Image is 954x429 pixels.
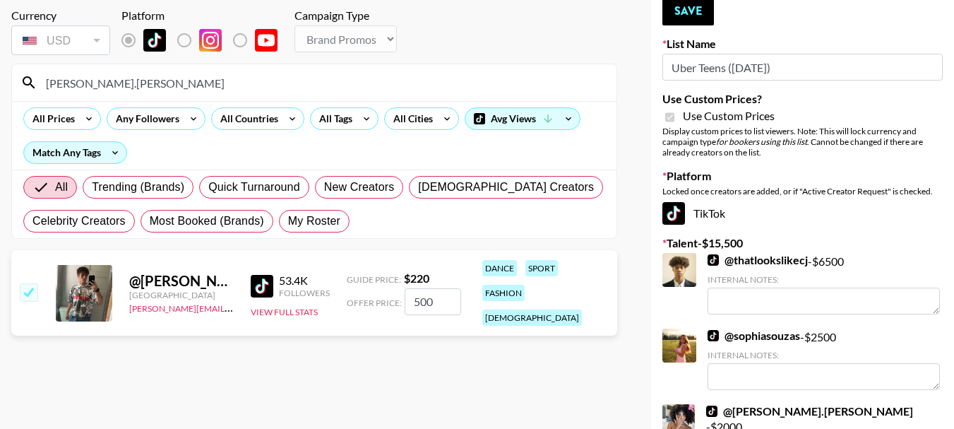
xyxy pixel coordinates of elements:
[347,298,402,308] span: Offer Price:
[32,213,126,230] span: Celebrity Creators
[418,179,594,196] span: [DEMOGRAPHIC_DATA] Creators
[129,272,234,290] div: @ [PERSON_NAME].[PERSON_NAME].161
[708,329,940,390] div: - $ 2500
[129,290,234,300] div: [GEOGRAPHIC_DATA]
[37,71,608,94] input: Search by User Name
[482,285,525,301] div: fashion
[129,300,405,314] a: [PERSON_NAME][EMAIL_ADDRESS][PERSON_NAME][DOMAIN_NAME]
[121,8,289,23] div: Platform
[482,260,517,276] div: dance
[525,260,558,276] div: sport
[24,108,78,129] div: All Prices
[662,236,943,250] label: Talent - $ 15,500
[279,288,330,298] div: Followers
[288,213,340,230] span: My Roster
[708,253,940,315] div: - $ 6500
[706,406,717,417] img: TikTok
[294,8,397,23] div: Campaign Type
[662,202,685,225] img: TikTok
[14,28,107,53] div: USD
[347,274,401,285] span: Guide Price:
[716,136,807,147] em: for bookers using this list
[465,108,580,129] div: Avg Views
[92,179,184,196] span: Trending (Brands)
[24,142,126,163] div: Match Any Tags
[708,254,719,266] img: TikTok
[11,8,110,23] div: Currency
[11,23,110,58] div: Currency is locked to USD
[251,275,273,298] img: TikTok
[212,108,281,129] div: All Countries
[143,29,166,52] img: TikTok
[708,350,940,360] div: Internal Notes:
[662,92,943,106] label: Use Custom Prices?
[405,288,461,315] input: 220
[662,126,943,158] div: Display custom prices to list viewers. Note: This will lock currency and campaign type . Cannot b...
[482,310,582,326] div: [DEMOGRAPHIC_DATA]
[251,307,318,317] button: View Full Stats
[662,186,943,196] div: Locked once creators are added, or if "Active Creator Request" is checked.
[662,169,943,183] label: Platform
[208,179,300,196] span: Quick Turnaround
[708,329,800,343] a: @sophiasouzas
[55,179,68,196] span: All
[706,404,913,418] a: @[PERSON_NAME].[PERSON_NAME]
[683,109,775,123] span: Use Custom Prices
[662,37,943,51] label: List Name
[311,108,355,129] div: All Tags
[708,274,940,285] div: Internal Notes:
[121,25,289,55] div: List locked to TikTok.
[404,271,429,285] strong: $ 220
[199,29,222,52] img: Instagram
[385,108,436,129] div: All Cities
[662,202,943,225] div: TikTok
[324,179,395,196] span: New Creators
[107,108,182,129] div: Any Followers
[708,330,719,341] img: TikTok
[279,274,330,288] div: 53.4K
[150,213,264,230] span: Most Booked (Brands)
[708,253,808,267] a: @thatlookslikecj
[255,29,278,52] img: YouTube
